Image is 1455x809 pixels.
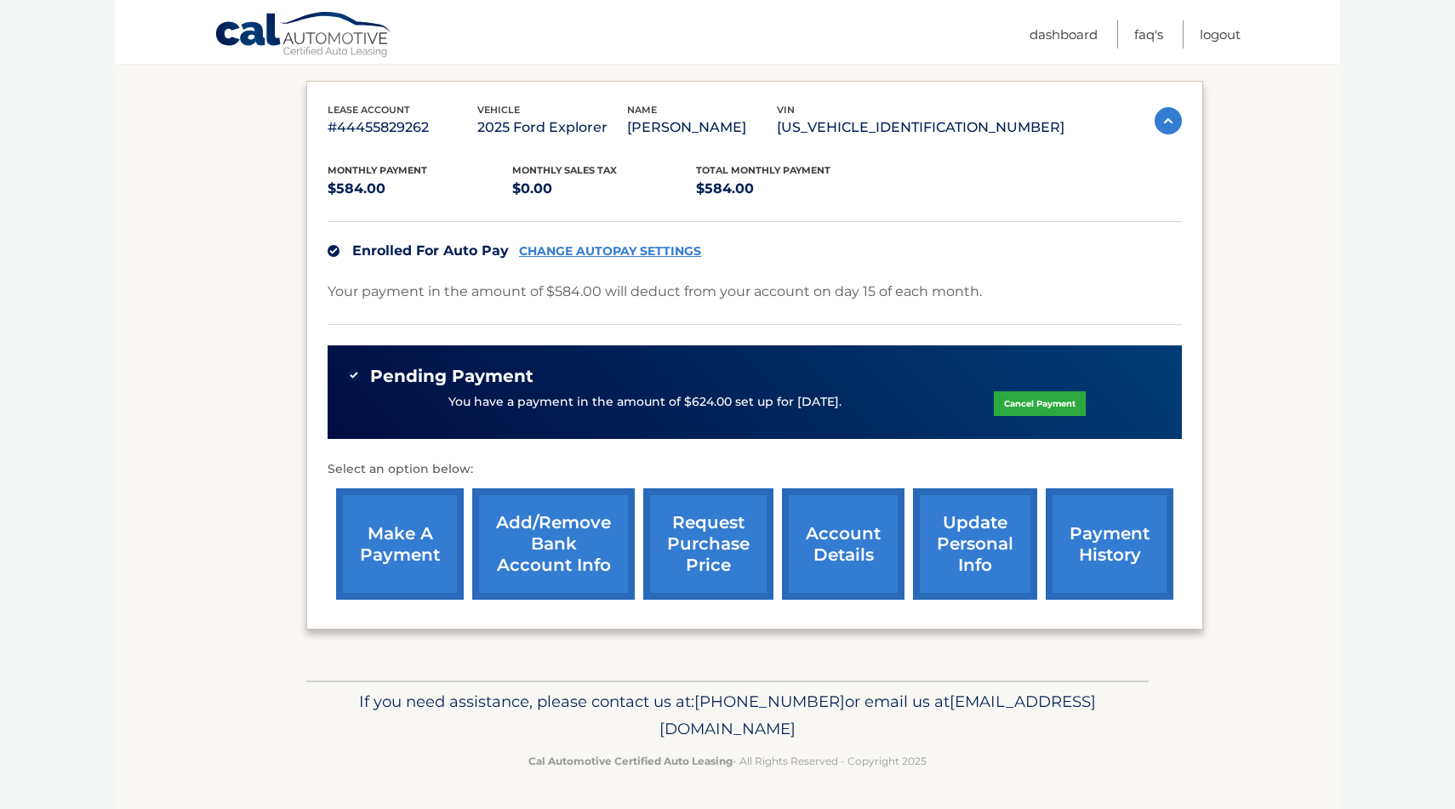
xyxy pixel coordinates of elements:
a: account details [782,488,904,600]
span: vehicle [477,104,520,116]
p: - All Rights Reserved - Copyright 2025 [317,752,1138,770]
img: check.svg [328,245,339,257]
p: Your payment in the amount of $584.00 will deduct from your account on day 15 of each month. [328,280,982,304]
p: $584.00 [696,177,881,201]
p: $584.00 [328,177,512,201]
a: request purchase price [643,488,773,600]
span: name [627,104,657,116]
span: Total Monthly Payment [696,164,830,176]
p: If you need assistance, please contact us at: or email us at [317,688,1138,743]
span: vin [777,104,795,116]
a: Add/Remove bank account info [472,488,635,600]
strong: Cal Automotive Certified Auto Leasing [528,755,733,767]
span: Monthly Payment [328,164,427,176]
p: #44455829262 [328,116,477,140]
span: Monthly sales Tax [512,164,617,176]
a: Cancel Payment [994,391,1086,416]
p: [US_VEHICLE_IDENTIFICATION_NUMBER] [777,116,1064,140]
a: FAQ's [1134,20,1163,48]
span: Pending Payment [370,366,533,387]
a: Cal Automotive [214,11,393,60]
p: [PERSON_NAME] [627,116,777,140]
p: $0.00 [512,177,697,201]
p: 2025 Ford Explorer [477,116,627,140]
a: make a payment [336,488,464,600]
img: accordion-active.svg [1155,107,1182,134]
span: lease account [328,104,410,116]
p: Select an option below: [328,459,1182,480]
p: You have a payment in the amount of $624.00 set up for [DATE]. [448,393,842,412]
a: update personal info [913,488,1037,600]
span: Enrolled For Auto Pay [352,242,509,259]
span: [EMAIL_ADDRESS][DOMAIN_NAME] [659,692,1096,738]
a: payment history [1046,488,1173,600]
a: Logout [1200,20,1241,48]
a: CHANGE AUTOPAY SETTINGS [519,244,701,259]
a: Dashboard [1030,20,1098,48]
span: [PHONE_NUMBER] [694,692,845,711]
img: check-green.svg [348,369,360,381]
